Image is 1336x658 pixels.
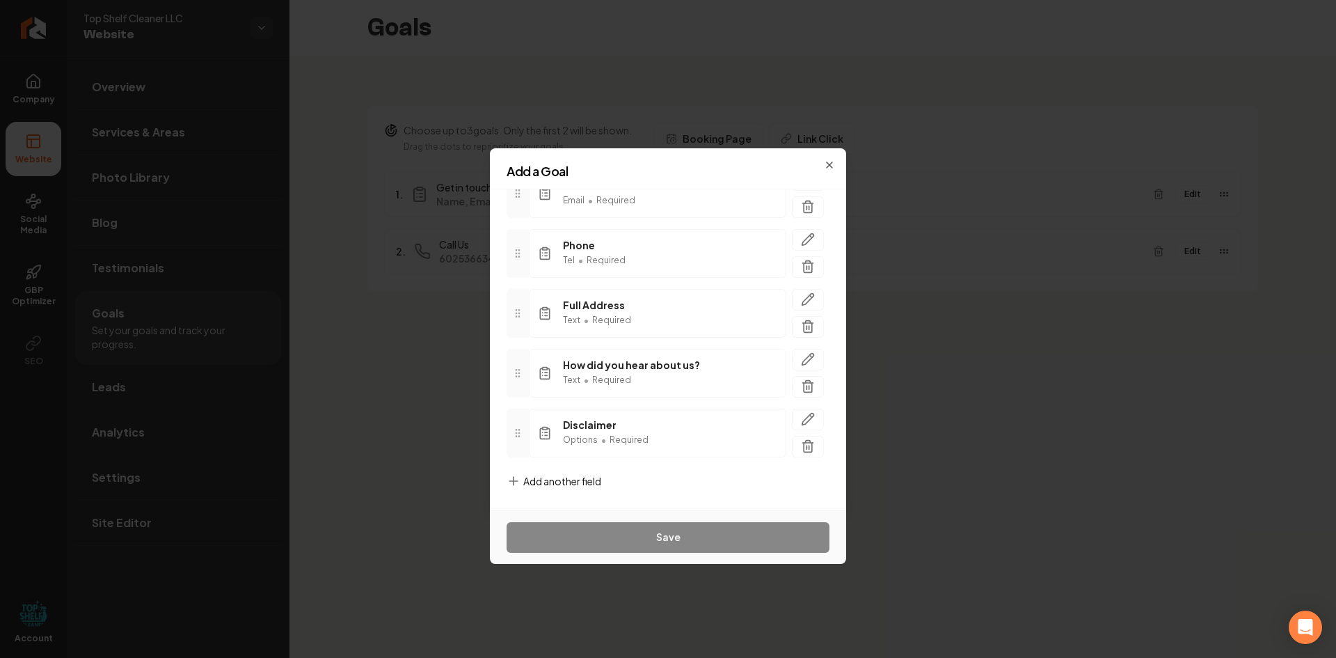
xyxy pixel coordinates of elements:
span: Text [563,315,580,326]
span: Required [596,195,635,206]
span: • [601,432,607,448]
span: Email [563,195,584,206]
span: Tel [563,255,575,266]
span: How did you hear about us? [563,358,700,372]
span: • [583,372,589,389]
span: • [578,252,584,269]
span: Add another field [523,474,601,488]
span: • [583,312,589,329]
h2: Add a Goal [507,165,829,178]
span: Required [610,434,649,446]
span: Required [592,315,631,326]
span: Full Address [563,298,631,312]
span: Required [592,375,631,386]
span: Text [563,375,580,386]
span: Options [563,434,598,446]
span: Disclaimer [563,418,649,432]
span: Phone [563,238,626,252]
span: Required [587,255,626,266]
span: • [587,192,594,209]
